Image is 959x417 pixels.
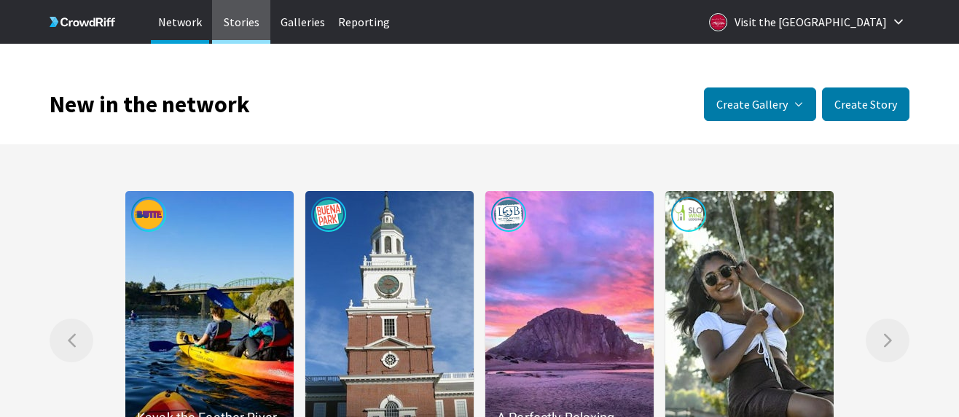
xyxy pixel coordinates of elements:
p: Visit the [GEOGRAPHIC_DATA] [735,10,887,34]
button: Create Gallery [704,87,816,121]
img: Logo for Visit the Santa Ynez Valley [709,13,727,31]
h1: New in the network [50,94,250,114]
button: Create Story [822,87,909,121]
